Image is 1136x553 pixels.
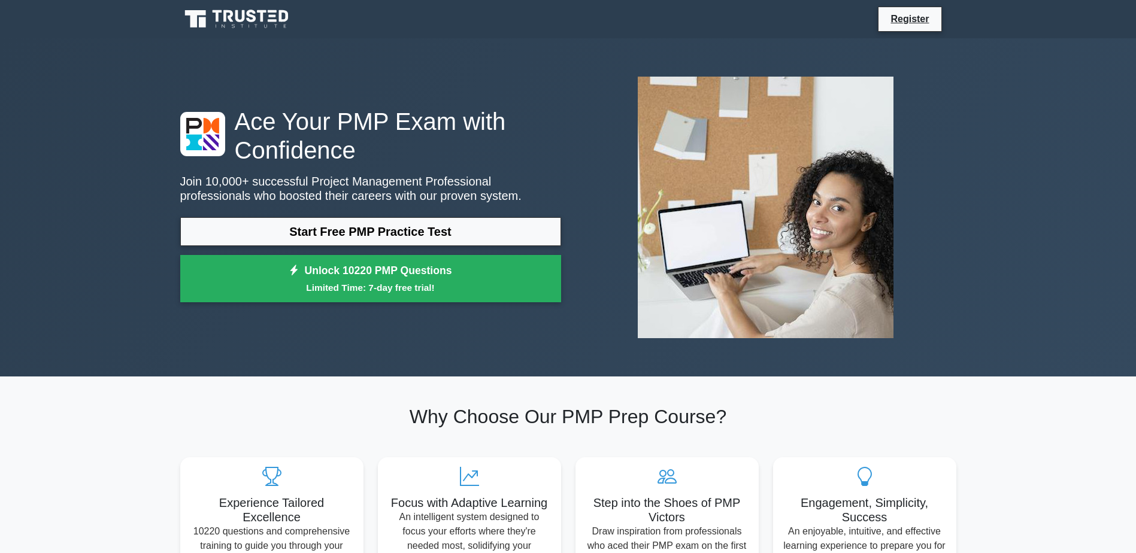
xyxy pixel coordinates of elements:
[387,496,552,510] h5: Focus with Adaptive Learning
[180,255,561,303] a: Unlock 10220 PMP QuestionsLimited Time: 7-day free trial!
[783,496,947,524] h5: Engagement, Simplicity, Success
[190,496,354,524] h5: Experience Tailored Excellence
[195,281,546,294] small: Limited Time: 7-day free trial!
[180,174,561,203] p: Join 10,000+ successful Project Management Professional professionals who boosted their careers w...
[883,11,936,26] a: Register
[180,107,561,165] h1: Ace Your PMP Exam with Confidence
[180,217,561,246] a: Start Free PMP Practice Test
[180,405,956,428] h2: Why Choose Our PMP Prep Course?
[585,496,749,524] h5: Step into the Shoes of PMP Victors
